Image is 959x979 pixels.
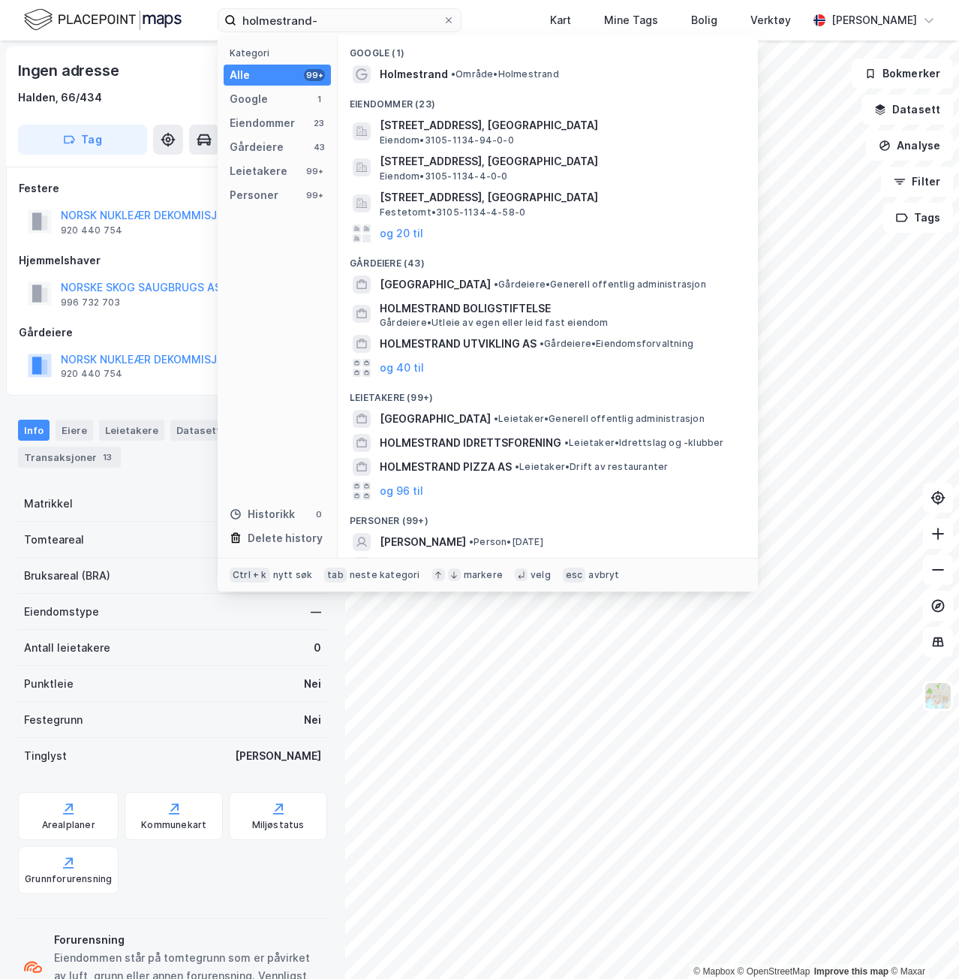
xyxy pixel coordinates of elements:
[380,300,740,318] span: HOLMESTRAND BOLIGSTIFTELSE
[338,246,758,273] div: Gårdeiere (43)
[273,569,313,581] div: nytt søk
[515,461,519,472] span: •
[550,11,571,29] div: Kart
[831,11,917,29] div: [PERSON_NAME]
[230,114,295,132] div: Eiendommer
[314,639,321,657] div: 0
[693,966,735,977] a: Mapbox
[924,682,952,710] img: Z
[18,89,102,107] div: Halden, 66/434
[141,819,206,831] div: Kommunekart
[61,224,122,236] div: 920 440 754
[42,819,95,831] div: Arealplaner
[24,747,67,765] div: Tinglyst
[380,170,508,182] span: Eiendom • 3105-1134-4-0-0
[236,9,443,32] input: Søk på adresse, matrikkel, gårdeiere, leietakere eller personer
[230,66,250,84] div: Alle
[588,569,619,581] div: avbryt
[19,324,326,342] div: Gårdeiere
[230,162,287,180] div: Leietakere
[230,568,270,583] div: Ctrl + k
[494,413,705,425] span: Leietaker • Generell offentlig administrasjon
[248,529,323,547] div: Delete history
[494,413,498,424] span: •
[24,639,110,657] div: Antall leietakere
[56,420,93,441] div: Eiere
[380,458,512,476] span: HOLMESTRAND PIZZA AS
[18,59,122,83] div: Ingen adresse
[380,206,525,218] span: Festetomt • 3105-1134-4-58-0
[564,437,724,449] span: Leietaker • Idrettslag og -klubber
[338,35,758,62] div: Google (1)
[24,531,84,549] div: Tomteareal
[469,536,543,548] span: Person • [DATE]
[313,141,325,153] div: 43
[19,179,326,197] div: Festere
[738,966,810,977] a: OpenStreetMap
[24,675,74,693] div: Punktleie
[99,420,164,441] div: Leietakere
[304,69,325,81] div: 99+
[564,437,569,448] span: •
[235,747,321,765] div: [PERSON_NAME]
[24,495,73,513] div: Matrikkel
[170,420,227,441] div: Datasett
[311,603,321,621] div: —
[604,11,658,29] div: Mine Tags
[304,675,321,693] div: Nei
[884,907,959,979] div: Kontrollprogram for chat
[324,568,347,583] div: tab
[563,568,586,583] div: esc
[380,317,609,329] span: Gårdeiere • Utleie av egen eller leid fast eiendom
[380,434,561,452] span: HOLMESTRAND IDRETTSFORENING
[380,65,448,83] span: Holmestrand
[313,93,325,105] div: 1
[61,368,122,380] div: 920 440 754
[24,7,182,33] img: logo.f888ab2527a4732fd821a326f86c7f29.svg
[691,11,717,29] div: Bolig
[18,420,50,441] div: Info
[451,68,455,80] span: •
[494,279,706,291] span: Gårdeiere • Generell offentlig administrasjon
[252,819,305,831] div: Miljøstatus
[380,224,423,242] button: og 20 til
[24,711,83,729] div: Festegrunn
[464,569,503,581] div: markere
[338,503,758,530] div: Personer (99+)
[531,569,551,581] div: velg
[814,966,888,977] a: Improve this map
[230,186,278,204] div: Personer
[750,11,791,29] div: Verktøy
[230,47,331,59] div: Kategori
[494,279,498,290] span: •
[24,603,99,621] div: Eiendomstype
[19,252,326,270] div: Hjemmelshaver
[451,68,559,80] span: Område • Holmestrand
[24,567,110,585] div: Bruksareal (BRA)
[866,131,953,161] button: Analyse
[350,569,420,581] div: neste kategori
[469,536,473,547] span: •
[852,59,953,89] button: Bokmerker
[380,359,424,377] button: og 40 til
[380,276,491,294] span: [GEOGRAPHIC_DATA]
[304,189,325,201] div: 99+
[25,873,112,885] div: Grunnforurensning
[61,297,120,309] div: 996 732 703
[18,125,147,155] button: Tag
[861,95,953,125] button: Datasett
[380,116,740,134] span: [STREET_ADDRESS], [GEOGRAPHIC_DATA]
[338,86,758,113] div: Eiendommer (23)
[881,167,953,197] button: Filter
[304,711,321,729] div: Nei
[884,907,959,979] iframe: Chat Widget
[883,203,953,233] button: Tags
[338,380,758,407] div: Leietakere (99+)
[380,188,740,206] span: [STREET_ADDRESS], [GEOGRAPHIC_DATA]
[540,338,544,349] span: •
[100,450,115,465] div: 13
[380,410,491,428] span: [GEOGRAPHIC_DATA]
[380,134,514,146] span: Eiendom • 3105-1134-94-0-0
[230,138,284,156] div: Gårdeiere
[380,152,740,170] span: [STREET_ADDRESS], [GEOGRAPHIC_DATA]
